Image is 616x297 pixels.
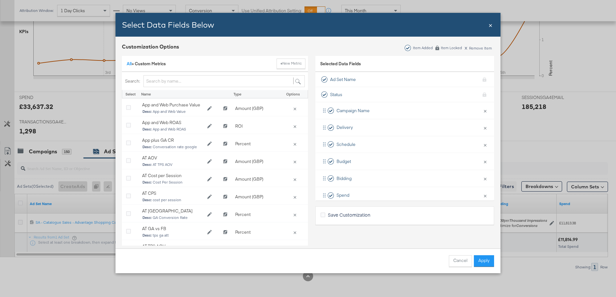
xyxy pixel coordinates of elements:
[203,175,216,184] button: Edit AT Cost per Session
[232,102,280,115] div: Amount (GBP)
[122,90,138,99] div: Select
[203,210,216,220] button: Edit AT CR GA
[489,20,492,30] div: Close
[219,104,231,113] button: Clone App and Web Purchase Value
[232,173,280,185] div: Amount (GBP)
[282,92,304,97] div: Options
[464,45,492,50] div: Remove Item
[142,155,203,161] div: AT AOV
[489,20,492,29] span: ×
[232,191,280,203] div: Amount (GBP)
[320,61,361,70] span: Selected Data Fields
[142,180,203,185] span: Cost Per Session
[328,212,370,218] span: Save Customization
[142,145,152,149] strong: Desc:
[290,105,299,111] button: Delete App and Web Purchase Value
[122,43,179,50] div: Customization Options
[142,243,203,249] div: AT TPS AOV
[142,180,152,185] strong: Desc:
[481,155,489,168] button: ×
[441,46,462,50] div: Item Locked
[142,145,203,149] span: Conversation rate google
[413,46,433,50] div: Item Added
[219,228,231,237] button: Clone AT GA vs FB
[290,158,299,164] button: Delete AT AOV
[290,212,299,217] button: Delete AT CR GA
[203,104,216,113] button: Edit App and Web Purchase Value
[142,226,203,232] div: AT GA vs FB
[142,162,152,167] strong: Desc:
[203,228,216,237] button: Edit AT GA vs FB
[232,244,280,256] div: Amount (GBP)
[142,208,203,214] div: AT CR GA
[290,176,299,182] button: Delete AT Cost per Session
[232,155,280,168] div: Amount (GBP)
[219,122,231,131] button: Clone App and Web ROAS
[232,138,280,150] div: Percent
[127,61,132,67] a: All
[219,192,231,202] button: Clone AT CPS
[219,210,231,220] button: Clone AT CR GA
[232,226,280,239] div: Percent
[290,194,299,200] button: Delete AT CPS
[142,190,203,196] div: AT CPS
[280,61,282,66] strong: +
[330,76,356,83] span: Ad Set Name
[138,90,218,99] div: Name
[219,175,231,184] button: Clone AT Cost per Session
[142,109,152,114] strong: Desc:
[481,104,489,117] button: ×
[481,172,489,185] button: ×
[142,198,203,203] span: cost per session
[337,158,351,165] span: Budget
[337,124,353,130] span: Delivery
[290,141,299,147] button: Delete App plus GA CR
[203,139,216,149] button: Edit App plus GA CR
[142,137,203,143] div: App plus GA CR
[290,229,299,235] button: Delete AT GA vs FB
[230,90,278,99] div: Type
[219,157,231,166] button: Clone AT AOV
[203,122,216,131] button: Edit App and Web ROAS
[116,13,501,273] div: Bulk Add Locations Modal
[142,110,203,114] span: App and Web Value
[142,120,203,126] div: App and Web ROAS
[142,198,152,203] strong: Desc:
[142,233,152,238] strong: Desc:
[337,192,349,198] span: Spend
[232,208,280,221] div: Percent
[135,61,166,67] span: Custom Metrics
[330,92,342,98] span: Status
[142,127,152,132] strong: Desc:
[142,233,203,238] span: tps ga att
[127,61,135,67] span: »
[142,216,203,220] span: GA Conversion Rate
[203,192,216,202] button: Edit AT CPS
[337,141,355,148] span: Schedule
[203,245,216,255] button: Edit AT TPS AOV
[232,120,280,132] div: ROI
[142,215,152,220] strong: Desc:
[203,157,216,166] button: Edit AT AOV
[219,245,231,255] button: Clone AT TPS AOV
[481,189,489,202] button: ×
[125,78,140,84] label: Search:
[143,75,305,87] input: Search by name...
[337,175,352,182] span: Bidding
[481,138,489,151] button: ×
[122,20,214,30] span: Select Data Fields Below
[481,121,489,134] button: ×
[219,139,231,149] button: Clone App plus GA CR
[449,255,472,267] button: Cancel
[142,163,203,167] span: AT TPS AOV
[290,123,299,129] button: Delete App and Web ROAS
[142,127,203,132] span: App and Web ROAS
[277,59,305,69] button: New Metric
[142,102,203,108] div: App and Web Purchase Value
[337,108,370,114] span: Campaign Name
[474,255,494,267] button: Apply
[465,44,467,51] span: x
[142,173,203,179] div: AT Cost per Session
